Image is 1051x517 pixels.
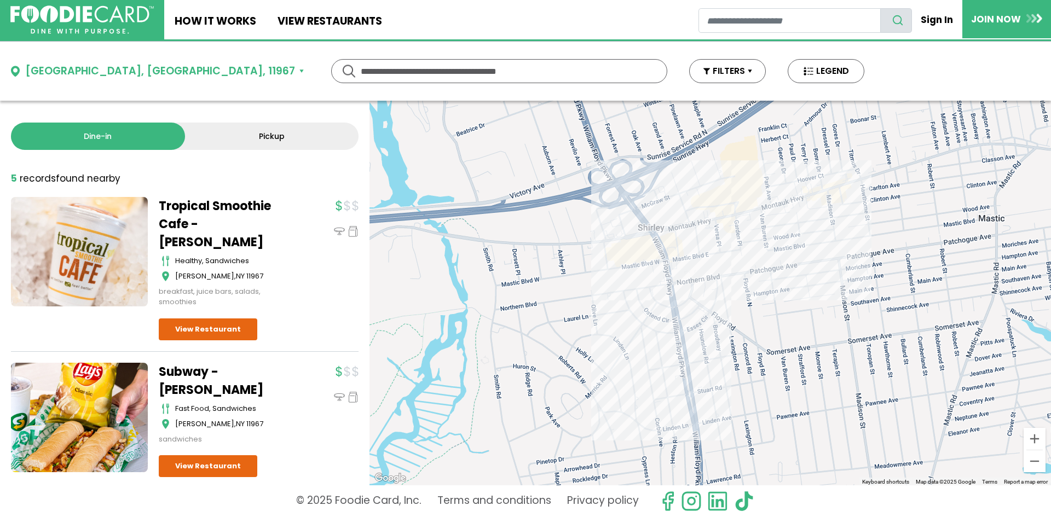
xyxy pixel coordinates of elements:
button: Zoom out [1024,450,1046,472]
div: fast food, sandwiches [175,403,296,414]
div: sandwiches [159,434,296,445]
div: , [175,271,296,282]
button: search [880,8,912,33]
span: Map data ©2025 Google [916,479,975,485]
img: cutlery_icon.svg [161,403,170,414]
img: linkedin.svg [707,491,728,512]
strong: 5 [11,172,17,185]
span: 11967 [246,419,263,429]
a: Sign In [912,8,962,32]
button: Zoom in [1024,428,1046,450]
button: FILTERS [689,59,766,83]
a: Terms and conditions [437,491,551,512]
button: [GEOGRAPHIC_DATA], [GEOGRAPHIC_DATA], 11967 [11,63,304,79]
a: Report a map error [1004,479,1048,485]
a: View Restaurant [159,455,257,477]
a: Pickup [185,123,359,150]
span: NY [236,271,245,281]
div: [GEOGRAPHIC_DATA], [GEOGRAPHIC_DATA], 11967 [25,63,295,79]
img: cutlery_icon.svg [161,255,170,266]
img: dinein_icon.svg [334,392,345,403]
img: map_icon.svg [161,419,170,429]
img: pickup_icon.svg [348,392,359,403]
div: found nearby [11,172,120,186]
span: [PERSON_NAME] [175,419,234,429]
div: , [175,419,296,429]
a: Tropical Smoothie Cafe - [PERSON_NAME] [159,197,296,251]
svg: check us out on facebook [657,491,678,512]
span: records [20,172,56,185]
span: NY [236,419,245,429]
img: pickup_icon.svg [348,226,359,237]
img: tiktok.svg [734,491,754,512]
img: map_icon.svg [161,271,170,282]
a: Privacy policy [567,491,639,512]
button: LEGEND [788,59,864,83]
input: restaurant search [698,8,881,33]
p: © 2025 Foodie Card, Inc. [296,491,421,512]
a: Open this area in Google Maps (opens a new window) [372,471,408,485]
a: View Restaurant [159,318,257,340]
a: Subway - [PERSON_NAME] [159,363,296,399]
div: healthy, sandwiches [175,255,296,266]
span: 11967 [246,271,263,281]
img: FoodieCard; Eat, Drink, Save, Donate [10,5,154,34]
a: Dine-in [11,123,185,150]
a: Terms [982,479,997,485]
div: breakfast, juice bars, salads, smoothies [159,286,296,307]
img: Google [372,471,408,485]
img: dinein_icon.svg [334,226,345,237]
button: Keyboard shortcuts [862,478,909,486]
span: [PERSON_NAME] [175,271,234,281]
